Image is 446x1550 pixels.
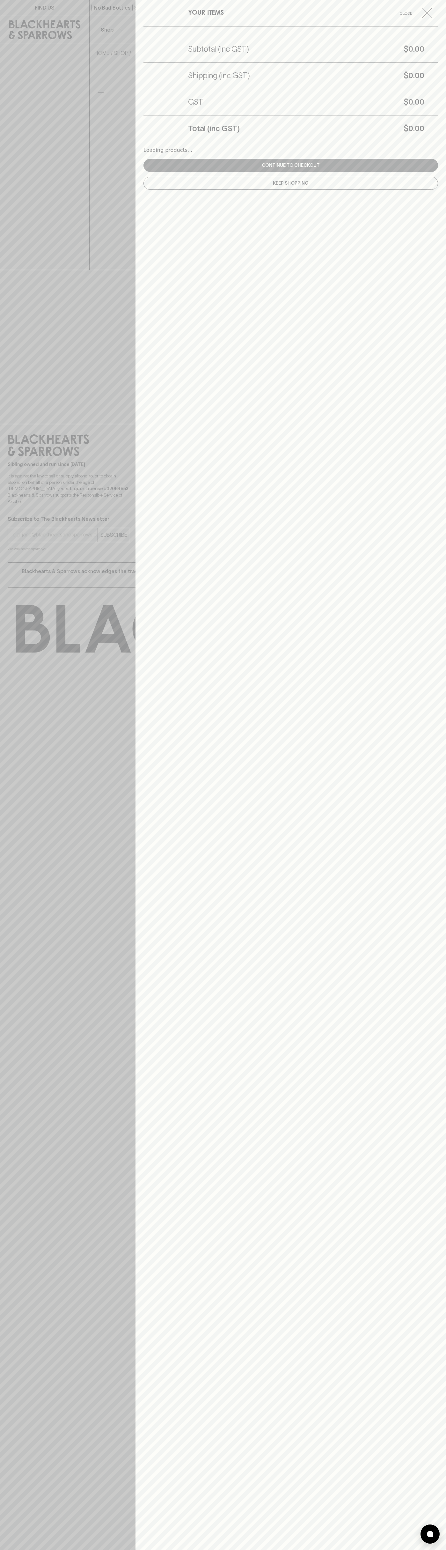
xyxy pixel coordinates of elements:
h6: YOUR ITEMS [188,8,224,18]
h5: $0.00 [250,70,424,81]
h5: $0.00 [249,44,424,54]
button: Keep Shopping [143,177,438,190]
h5: $0.00 [203,97,424,107]
h5: Shipping (inc GST) [188,70,250,81]
div: Loading products... [143,146,438,154]
button: Close [393,8,437,18]
span: Close [393,10,419,17]
h5: Total (inc GST) [188,123,240,134]
h5: Subtotal (inc GST) [188,44,249,54]
img: bubble-icon [427,1531,433,1537]
h5: $0.00 [240,123,424,134]
h5: GST [188,97,203,107]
